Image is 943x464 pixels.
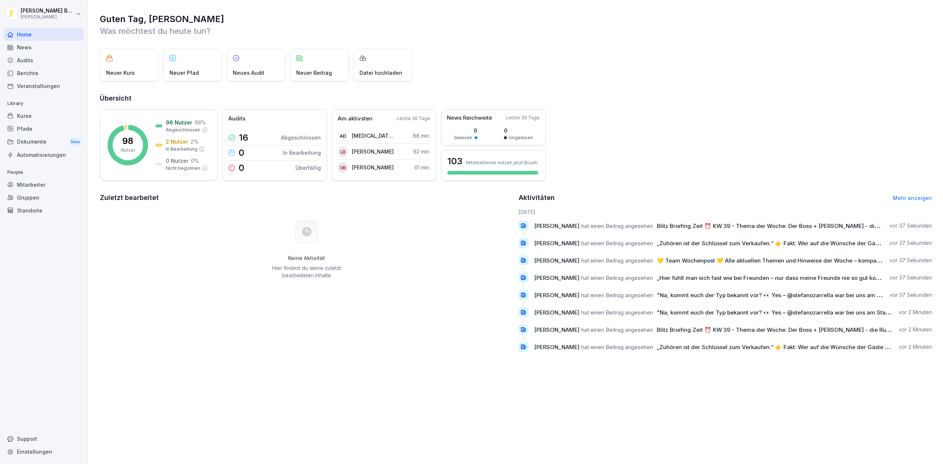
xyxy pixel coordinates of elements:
[519,208,932,216] h6: [DATE]
[100,93,932,103] h2: Übersicht
[228,115,245,123] p: Audits
[296,69,332,77] p: Neuer Beitrag
[534,274,579,281] span: [PERSON_NAME]
[581,326,653,333] span: hat einen Beitrag angesehen
[890,291,932,299] p: vor 37 Sekunden
[4,54,84,67] div: Audits
[4,135,84,149] div: Dokumente
[413,132,430,140] p: 88 min.
[166,138,188,145] p: 2 Nutzer
[504,127,533,134] p: 0
[100,193,513,203] h2: Zuletzt bearbeitet
[899,309,932,316] p: vor 2 Minuten
[4,191,84,204] a: Gruppen
[166,119,192,126] p: 96 Nutzer
[4,67,84,80] a: Berichte
[519,193,555,203] h2: Aktivitäten
[352,164,394,171] p: [PERSON_NAME]
[239,164,244,172] p: 0
[191,157,199,165] p: 0 %
[4,204,84,217] a: Standorte
[169,69,199,77] p: Neuer Pfad
[338,131,348,141] div: AD
[360,69,402,77] p: Datei hochladen
[534,344,579,351] span: [PERSON_NAME]
[581,257,653,264] span: hat einen Beitrag angesehen
[281,134,321,141] p: Abgeschlossen
[657,222,942,229] span: Blitz Briefing Zeit ⏰ KW 39 - Thema der Woche: Der Boss + [PERSON_NAME] - die Rückkehr der Liebli...
[4,80,84,92] a: Veranstaltungen
[166,146,197,152] p: In Bearbeitung
[447,114,492,122] p: News Reichweite
[352,148,394,155] p: [PERSON_NAME]
[121,147,135,154] p: Nutzer
[100,13,932,25] h1: Guten Tag, [PERSON_NAME]
[890,239,932,247] p: vor 37 Sekunden
[4,432,84,445] div: Support
[352,132,394,140] p: [MEDICAL_DATA][PERSON_NAME]
[338,147,348,157] div: LB
[295,164,321,172] p: Überfällig
[4,28,84,41] a: Home
[4,98,84,109] p: Library
[4,109,84,122] a: Kurse
[338,162,348,173] div: VB
[233,69,264,77] p: Neues Audit
[100,25,932,37] p: Was möchtest du heute tun?
[581,222,653,229] span: hat einen Beitrag angesehen
[534,326,579,333] span: [PERSON_NAME]
[534,309,579,316] span: [PERSON_NAME]
[166,157,189,165] p: 0 Nutzer
[581,274,653,281] span: hat einen Beitrag angesehen
[166,127,200,133] p: Abgeschlossen
[657,344,929,351] span: „Zuhören ist der Schlüssel zum Verkaufen.“ 👉 Fakt: Wer auf die Wünsche der Gäste hört, kann bis zu
[581,292,653,299] span: hat einen Beitrag angesehen
[239,133,248,142] p: 16
[4,122,84,135] a: Pfade
[21,8,74,14] p: [PERSON_NAME] Bogomolec
[893,195,932,201] a: Mehr anzeigen
[890,222,932,229] p: vor 37 Sekunden
[413,148,430,155] p: 62 min.
[581,240,653,247] span: hat einen Beitrag angesehen
[4,41,84,54] div: News
[283,149,321,157] p: In Bearbeitung
[4,166,84,178] p: People
[534,257,579,264] span: [PERSON_NAME]
[657,240,929,247] span: „Zuhören ist der Schlüssel zum Verkaufen.“ 👉 Fakt: Wer auf die Wünsche der Gäste hört, kann bis zu
[534,240,579,247] span: [PERSON_NAME]
[166,165,200,172] p: Nicht begonnen
[4,178,84,191] a: Mitarbeiter
[4,135,84,149] a: DokumenteNew
[338,115,372,123] p: Am aktivsten
[194,119,206,126] p: 98 %
[122,137,133,145] p: 98
[4,445,84,458] div: Einstellungen
[657,292,942,299] span: "Na, kommt euch der Typ bekannt vor? 👀 Yes – @stefanozarrella war bei uns am Start! 🍔 Und Leute… da
[890,257,932,264] p: vor 37 Sekunden
[534,222,579,229] span: [PERSON_NAME]
[581,344,653,351] span: hat einen Beitrag angesehen
[69,138,82,146] div: New
[21,14,74,20] p: [PERSON_NAME]
[190,138,199,145] p: 2 %
[657,309,942,316] span: "Na, kommt euch der Typ bekannt vor? 👀 Yes – @stefanozarrella war bei uns am Start! 🍔 Und Leute… da
[534,292,579,299] span: [PERSON_NAME]
[466,160,538,165] p: Mitarbeitende nutzen jetzt Bounti
[899,343,932,351] p: vor 2 Minuten
[106,69,135,77] p: Neuer Kurs
[657,326,942,333] span: Blitz Briefing Zeit ⏰ KW 39 - Thema der Woche: Der Boss + [PERSON_NAME] - die Rückkehr der Liebli...
[506,115,540,121] p: Letzte 30 Tage
[890,274,932,281] p: vor 37 Sekunden
[269,264,344,279] p: Hier findest du deine zuletzt bearbeiteten Inhalte
[4,148,84,161] a: Automatisierungen
[581,309,653,316] span: hat einen Beitrag angesehen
